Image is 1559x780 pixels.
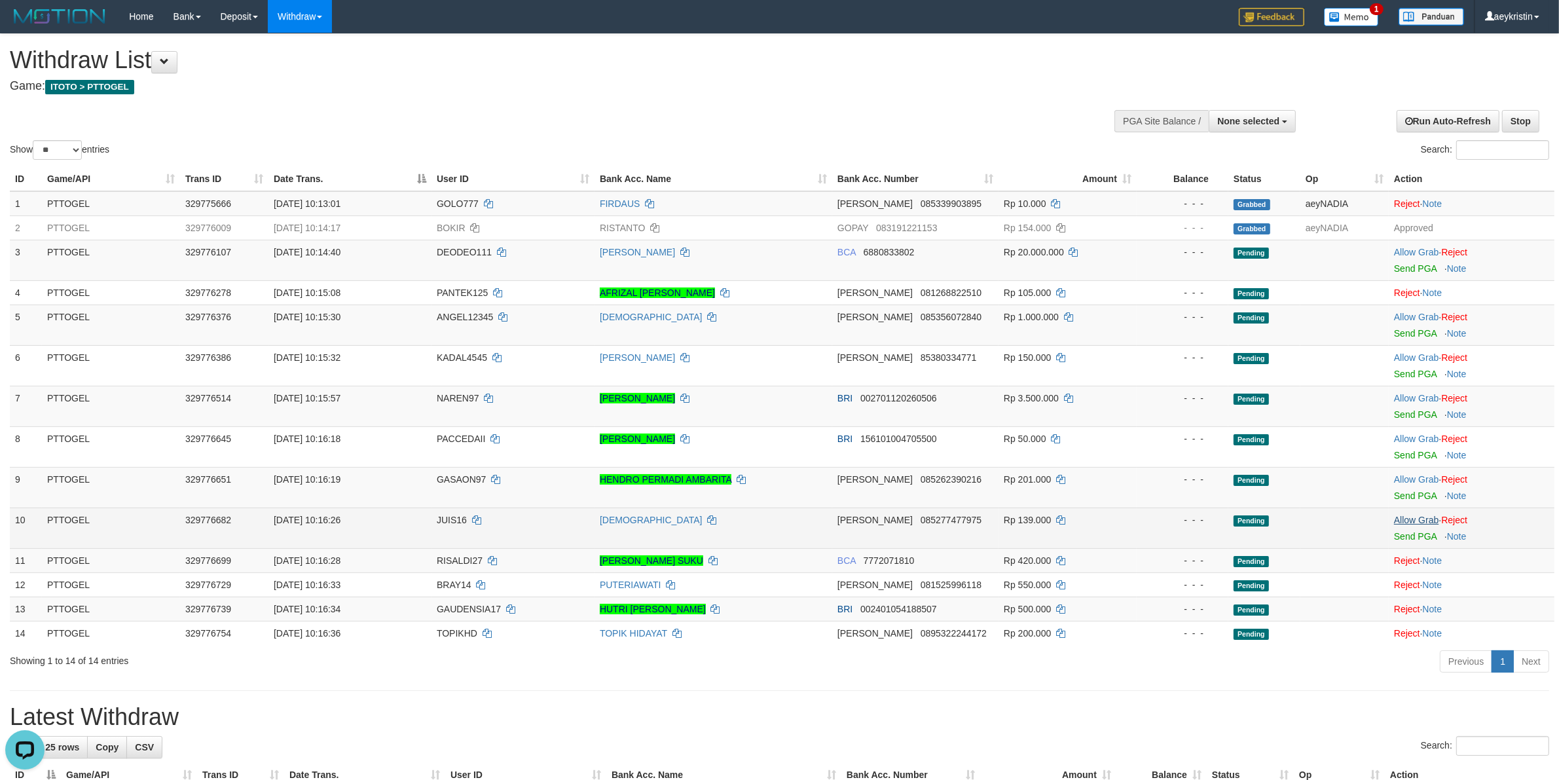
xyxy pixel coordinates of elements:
span: · [1394,515,1441,525]
span: Rp 10.000 [1004,198,1046,209]
a: CSV [126,736,162,758]
th: Op: activate to sort column ascending [1300,167,1389,191]
a: [PERSON_NAME] [600,247,675,257]
a: Previous [1440,650,1492,673]
span: Copy 085356072840 to clipboard [921,312,981,322]
div: - - - [1142,221,1223,234]
a: Reject [1441,434,1467,444]
a: Note [1447,369,1467,379]
td: 3 [10,240,42,280]
span: · [1394,312,1441,322]
td: · [1389,508,1554,548]
span: BCA [837,555,856,566]
a: Reject [1394,580,1420,590]
span: Copy 156101004705500 to clipboard [860,434,937,444]
td: · [1389,621,1554,645]
a: Reject [1394,555,1420,566]
span: Copy 002701120260506 to clipboard [860,393,937,403]
a: Send PGA [1394,450,1437,460]
td: aeyNADIA [1300,191,1389,216]
span: Copy 85380334771 to clipboard [921,352,977,363]
span: · [1394,247,1441,257]
span: Copy 081268822510 to clipboard [921,288,981,298]
span: 329776514 [185,393,231,403]
span: Pending [1234,580,1269,591]
th: Bank Acc. Name: activate to sort column ascending [595,167,832,191]
a: Reject [1441,515,1467,525]
span: Pending [1234,248,1269,259]
a: [PERSON_NAME] [600,434,675,444]
th: Amount: activate to sort column ascending [999,167,1137,191]
a: Note [1423,628,1442,639]
span: Copy 085277477975 to clipboard [921,515,981,525]
span: Rp 550.000 [1004,580,1051,590]
div: Showing 1 to 14 of 14 entries [10,649,640,667]
td: · [1389,280,1554,305]
span: Pending [1234,394,1269,405]
th: Status [1228,167,1300,191]
a: Allow Grab [1394,474,1439,485]
a: Reject [1394,604,1420,614]
label: Search: [1421,736,1549,756]
label: Search: [1421,140,1549,160]
div: - - - [1142,473,1223,486]
span: Rp 154.000 [1004,223,1051,233]
td: 6 [10,345,42,386]
a: Reject [1441,312,1467,322]
span: BCA [837,247,856,257]
td: PTTOGEL [42,386,180,426]
span: PANTEK125 [437,288,488,298]
td: PTTOGEL [42,191,180,216]
span: 329776278 [185,288,231,298]
input: Search: [1456,140,1549,160]
span: Pending [1234,515,1269,527]
a: Send PGA [1394,263,1437,274]
div: - - - [1142,578,1223,591]
label: Show entries [10,140,109,160]
a: Reject [1441,474,1467,485]
a: Reject [1394,198,1420,209]
th: Bank Acc. Number: activate to sort column ascending [832,167,999,191]
a: Note [1447,409,1467,420]
td: · [1389,386,1554,426]
td: · [1389,572,1554,597]
span: None selected [1217,116,1279,126]
span: Rp 420.000 [1004,555,1051,566]
span: · [1394,434,1441,444]
td: · [1389,191,1554,216]
a: Reject [1394,628,1420,639]
a: Note [1423,604,1442,614]
span: BRI [837,434,853,444]
div: - - - [1142,392,1223,405]
td: 2 [10,215,42,240]
a: Note [1447,491,1467,501]
td: · [1389,426,1554,467]
a: HUTRI [PERSON_NAME] [600,604,706,614]
span: 329776651 [185,474,231,485]
a: Next [1513,650,1549,673]
td: PTTOGEL [42,467,180,508]
span: Rp 1.000.000 [1004,312,1059,322]
span: Grabbed [1234,199,1270,210]
td: aeyNADIA [1300,215,1389,240]
td: 14 [10,621,42,645]
img: MOTION_logo.png [10,7,109,26]
span: 329775666 [185,198,231,209]
td: 4 [10,280,42,305]
a: Allow Grab [1394,352,1439,363]
div: - - - [1142,310,1223,324]
td: PTTOGEL [42,280,180,305]
span: 329776729 [185,580,231,590]
span: Copy 6880833802 to clipboard [864,247,915,257]
span: 1 [1370,3,1384,15]
div: - - - [1142,627,1223,640]
span: GASAON97 [437,474,486,485]
div: - - - [1142,197,1223,210]
a: Send PGA [1394,369,1437,379]
td: PTTOGEL [42,240,180,280]
span: [DATE] 10:13:01 [274,198,340,209]
span: RISALDI27 [437,555,483,566]
span: Rp 200.000 [1004,628,1051,639]
div: PGA Site Balance / [1114,110,1209,132]
span: [DATE] 10:16:34 [274,604,340,614]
